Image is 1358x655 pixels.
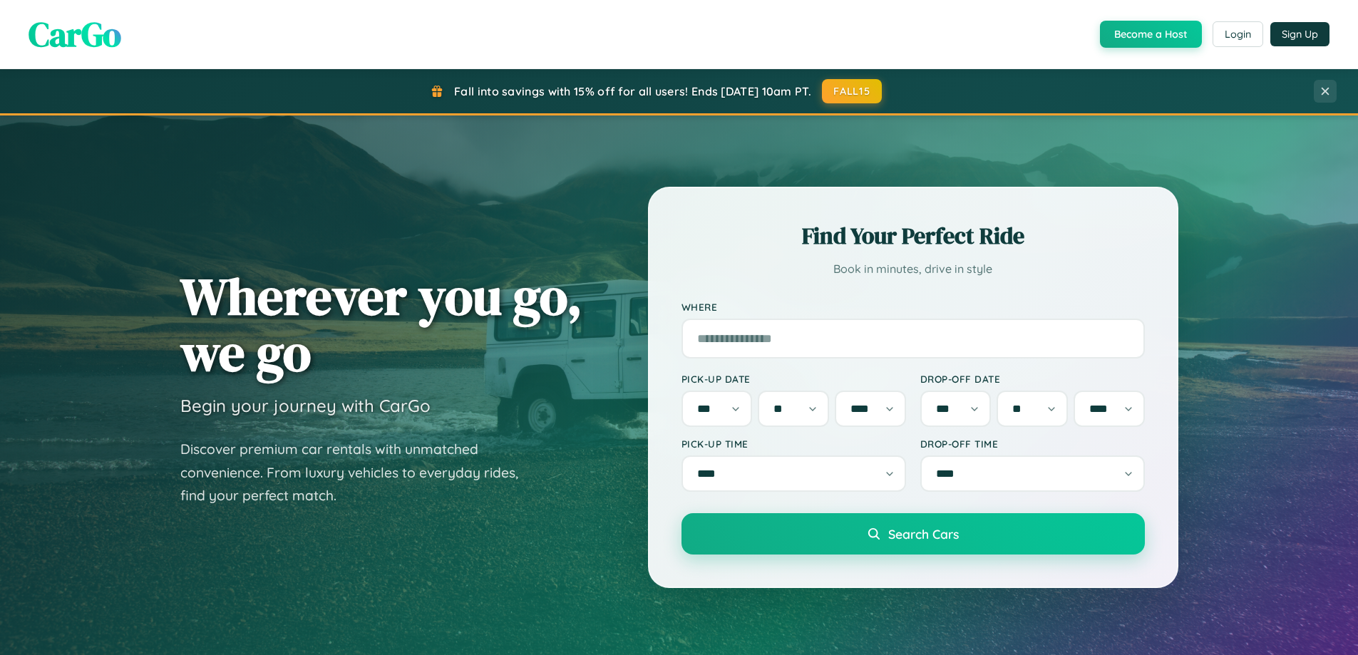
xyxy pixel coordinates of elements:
p: Discover premium car rentals with unmatched convenience. From luxury vehicles to everyday rides, ... [180,438,537,507]
p: Book in minutes, drive in style [681,259,1145,279]
button: Become a Host [1100,21,1202,48]
button: FALL15 [822,79,882,103]
span: Search Cars [888,526,959,542]
label: Pick-up Time [681,438,906,450]
label: Drop-off Date [920,373,1145,385]
label: Pick-up Date [681,373,906,385]
span: CarGo [29,11,121,58]
button: Login [1213,21,1263,47]
label: Where [681,301,1145,313]
h2: Find Your Perfect Ride [681,220,1145,252]
label: Drop-off Time [920,438,1145,450]
button: Sign Up [1270,22,1329,46]
h3: Begin your journey with CarGo [180,395,431,416]
h1: Wherever you go, we go [180,268,582,381]
span: Fall into savings with 15% off for all users! Ends [DATE] 10am PT. [454,84,811,98]
button: Search Cars [681,513,1145,555]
